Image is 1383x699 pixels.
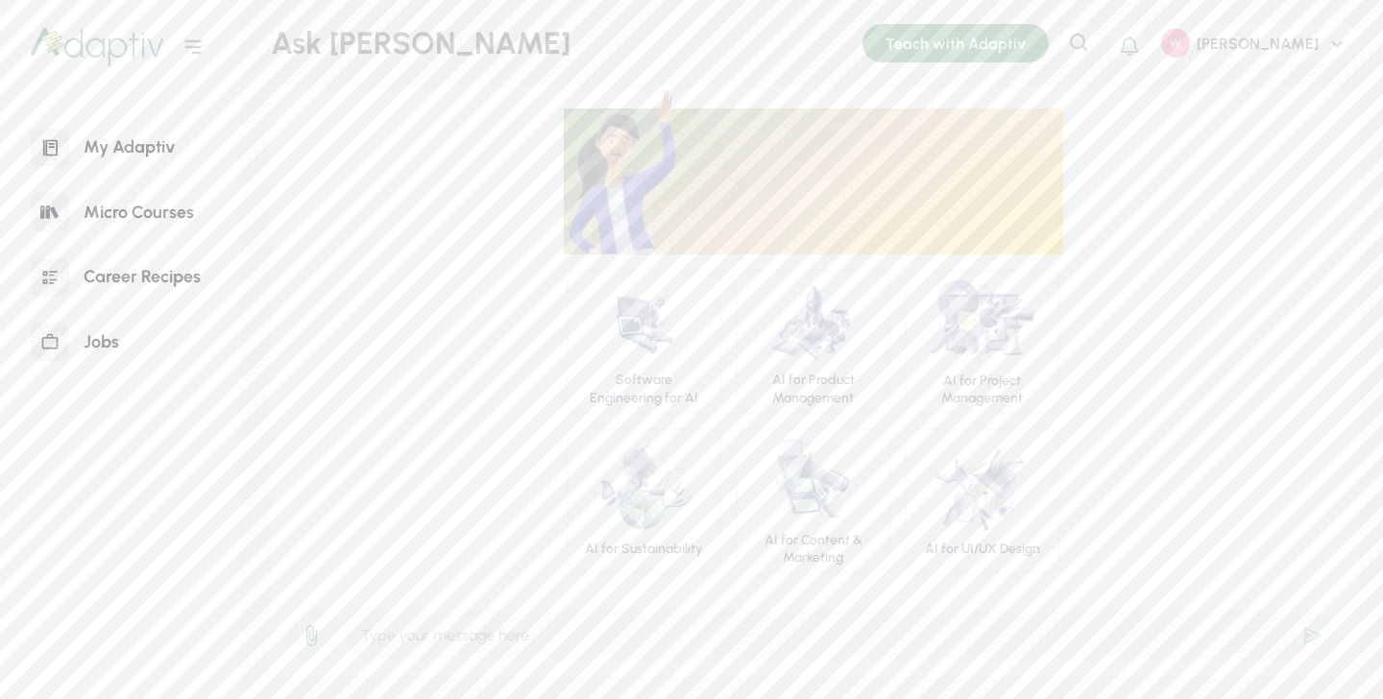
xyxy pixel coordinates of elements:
img: AI for UI/UX Design [924,445,1040,533]
div: Micro Courses [69,192,208,233]
img: AI for Project Management [924,277,1040,365]
div: AI for Product Management [753,372,874,407]
img: Ada [564,85,680,254]
div: Ask [PERSON_NAME] [271,23,862,64]
img: logo.872b5aafeb8bf5856602.png [31,28,163,66]
div: My Adaptiv [69,127,189,168]
input: Type your message here [344,611,1340,661]
div: Software Engineering for AI [584,372,705,407]
div: AI for Content & Marketing [753,532,874,567]
div: Jobs [69,322,133,363]
div: AI for Sustainability [585,541,703,559]
img: AI for Content & Marketing [769,436,857,524]
div: Teach with Adaptiv [862,24,1049,62]
div: AI for UI/UX Design [925,541,1040,559]
div: Career Recipes [69,256,215,298]
img: ACg8ocKd26NfrCqMRy50u0W1UIDAYramSH0QABYhA4wZ9t152kI93Q=s96-c [1161,29,1190,58]
div: [PERSON_NAME] [1190,34,1325,54]
img: AI for Sustainability [586,445,703,533]
img: Software Engineering for AI [600,277,688,364]
div: AI for Project Management [922,373,1043,408]
img: AI for Product Management [769,277,858,364]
